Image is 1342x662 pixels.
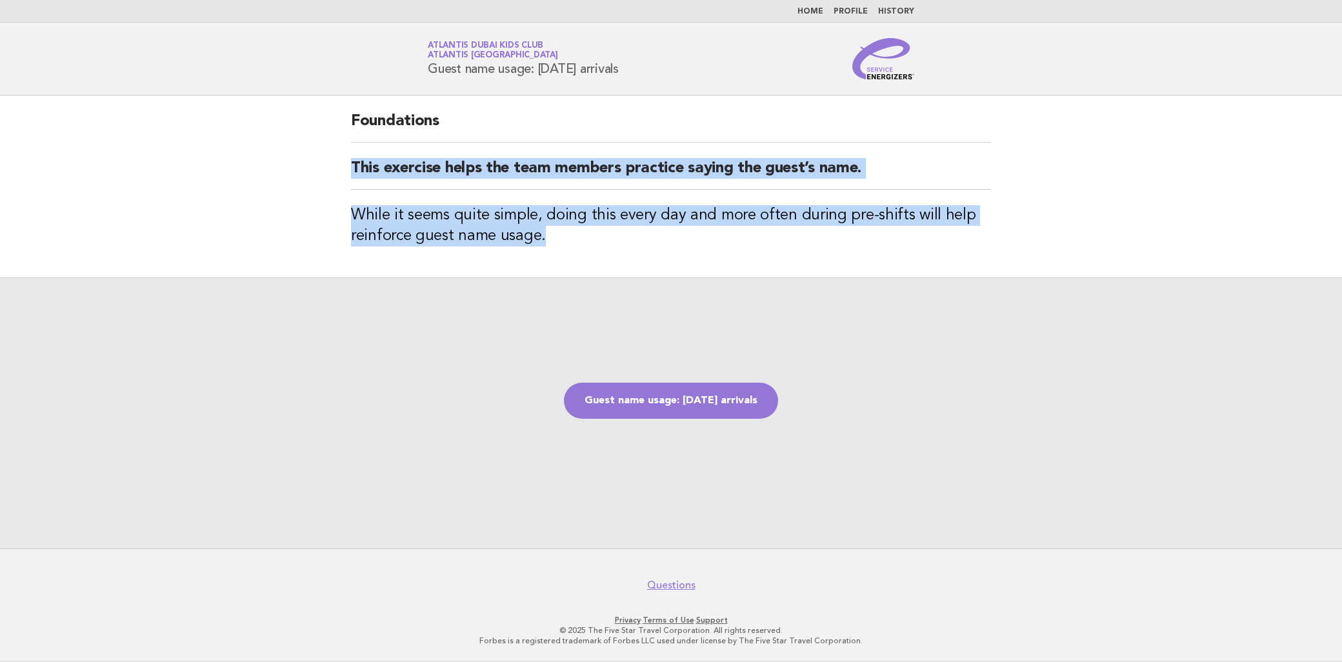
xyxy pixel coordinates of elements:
p: Forbes is a registered trademark of Forbes LLC used under license by The Five Star Travel Corpora... [276,636,1066,646]
h1: Guest name usage: [DATE] arrivals [428,42,619,75]
p: © 2025 The Five Star Travel Corporation. All rights reserved. [276,625,1066,636]
a: Terms of Use [643,616,694,625]
a: History [878,8,914,15]
a: Profile [834,8,868,15]
p: · · [276,615,1066,625]
h2: This exercise helps the team members practice saying the guest’s name. [351,158,991,190]
a: Home [797,8,823,15]
h3: While it seems quite simple, doing this every day and more often during pre-shifts will help rein... [351,205,991,246]
a: Questions [647,579,696,592]
a: Support [696,616,728,625]
span: Atlantis [GEOGRAPHIC_DATA] [428,52,558,60]
a: Atlantis Dubai Kids ClubAtlantis [GEOGRAPHIC_DATA] [428,41,558,59]
a: Guest name usage: [DATE] arrivals [564,383,778,419]
a: Privacy [615,616,641,625]
h2: Foundations [351,111,991,143]
img: Service Energizers [852,38,914,79]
